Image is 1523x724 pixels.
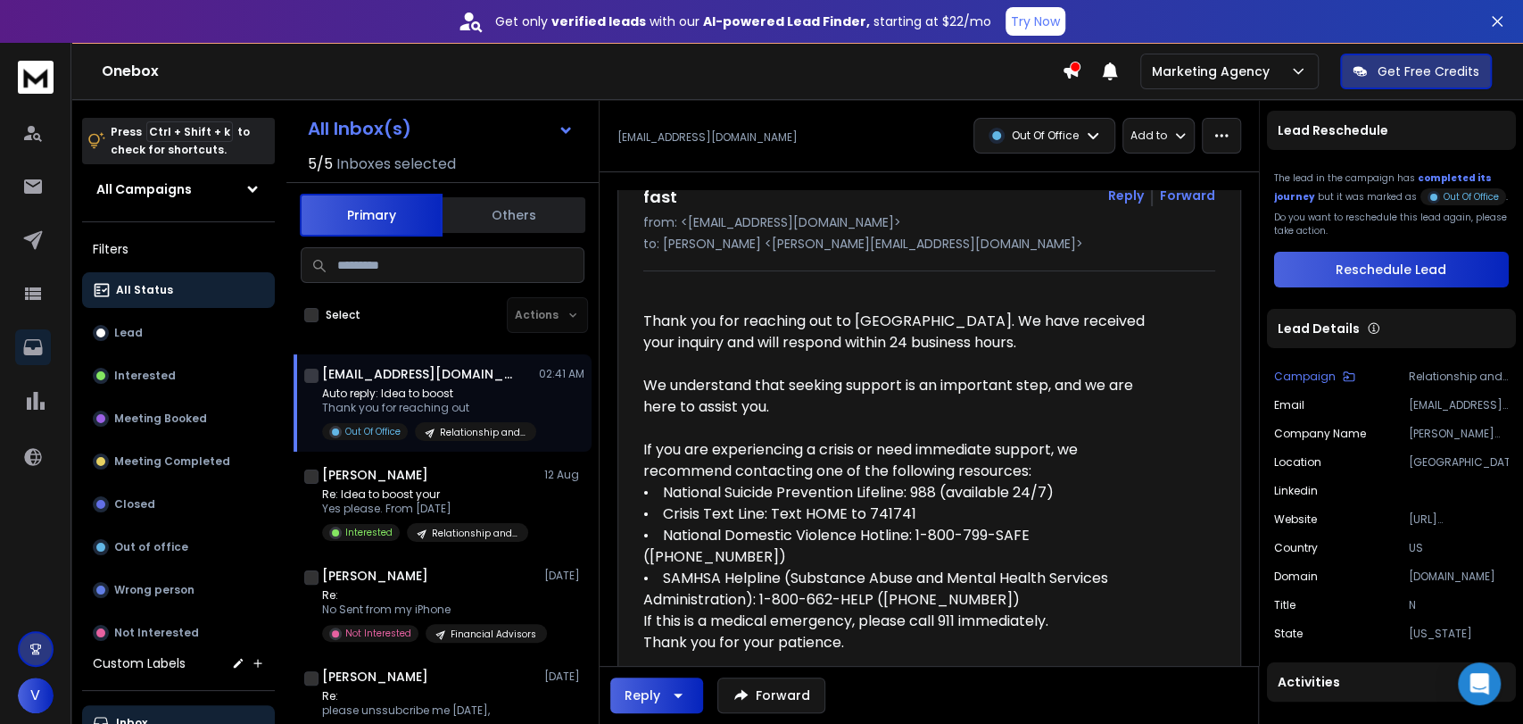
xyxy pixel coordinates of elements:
p: Relationship and marriage [432,527,517,540]
p: All Status [116,283,173,297]
p: Auto reply: Idea to boost [322,387,536,401]
p: Wrong person [114,583,195,597]
div: Open Intercom Messenger [1458,662,1501,705]
p: linkedin [1274,484,1318,498]
p: Get only with our starting at $22/mo [495,12,991,30]
p: website [1274,512,1317,527]
p: Try Now [1011,12,1060,30]
p: Press to check for shortcuts. [111,123,250,159]
p: Thank you for reaching out [322,401,536,415]
p: Interested [345,526,393,539]
h1: All Campaigns [96,180,192,198]
h1: [EMAIL_ADDRESS][DOMAIN_NAME] [322,365,518,383]
p: Re: Idea to boost your [322,487,528,502]
button: Reschedule Lead [1274,252,1509,287]
button: V [18,678,54,713]
p: [US_STATE] [1409,627,1509,641]
button: All Inbox(s) [294,111,588,146]
h1: [PERSON_NAME] [322,567,428,585]
button: Others [443,196,585,235]
div: Forward [1160,187,1215,204]
img: logo [18,61,54,94]
button: Reply [610,678,703,713]
strong: AI-powered Lead Finder, [703,12,870,30]
button: Get Free Credits [1340,54,1492,89]
p: Not Interested [345,627,411,640]
p: [PERSON_NAME] Therapists [1409,427,1509,441]
h3: Custom Labels [93,654,186,672]
button: All Status [82,272,275,308]
p: Lead Details [1278,320,1360,337]
button: Wrong person [82,572,275,608]
p: Company Name [1274,427,1366,441]
p: US [1409,541,1509,555]
div: Activities [1267,662,1516,702]
p: [URL][DOMAIN_NAME] [1409,512,1509,527]
p: Country [1274,541,1318,555]
button: Primary [300,194,443,237]
button: Interested [82,358,275,394]
p: from: <[EMAIL_ADDRESS][DOMAIN_NAME]> [643,213,1215,231]
p: State [1274,627,1303,641]
p: 02:41 AM [539,367,584,381]
h3: Inboxes selected [336,154,456,175]
h1: [PERSON_NAME] [322,466,428,484]
p: Re: [322,588,536,603]
button: Closed [82,487,275,522]
button: Not Interested [82,615,275,651]
h1: All Inbox(s) [308,120,411,137]
button: Forward [717,678,825,713]
p: Campaign [1274,370,1336,384]
p: [DATE] [544,670,584,684]
p: Not Interested [114,626,199,640]
button: Lead [82,315,275,351]
button: Try Now [1006,7,1065,36]
p: Out of office [114,540,188,554]
p: [DOMAIN_NAME] [1409,570,1509,584]
p: Meeting Completed [114,454,230,469]
p: location [1274,455,1321,470]
p: Re: [322,689,536,703]
button: All Campaigns [82,171,275,207]
button: Reply [1108,187,1144,204]
p: Closed [114,497,155,512]
p: No Sent from my iPhone [322,603,536,617]
div: Reply [625,687,660,704]
p: Do you want to reschedule this lead again, please take action. [1274,211,1509,237]
p: N [1409,598,1509,612]
h1: Onebox [102,61,1062,82]
p: Add to [1130,129,1167,143]
button: Meeting Booked [82,401,275,437]
p: Lead [114,326,143,340]
span: 5 / 5 [308,154,333,175]
button: Campaign [1274,370,1355,384]
p: Email [1274,398,1304,412]
p: Out Of Office [1012,129,1079,143]
span: Ctrl + Shift + k [146,121,233,142]
p: [EMAIL_ADDRESS][DOMAIN_NAME] [1409,398,1509,412]
p: Meeting Booked [114,412,207,426]
label: Select [326,308,360,322]
p: Out Of Office [345,425,401,438]
button: Out of office [82,529,275,565]
p: please unssubcribe me [DATE], [322,703,536,718]
p: to: [PERSON_NAME] <[PERSON_NAME][EMAIL_ADDRESS][DOMAIN_NAME]> [643,235,1215,253]
p: [DATE] [544,569,584,583]
p: title [1274,598,1295,612]
p: Get Free Credits [1378,62,1479,80]
p: Out Of Office [1444,190,1499,204]
p: Relationship and marriage [440,426,526,439]
h1: [PERSON_NAME] [322,668,428,686]
strong: verified leads [551,12,646,30]
p: Yes please. From [DATE] [322,502,528,516]
p: 12 Aug [544,468,584,482]
p: Lead Reschedule [1278,121,1388,139]
button: Meeting Completed [82,444,275,479]
p: Relationship and marriage [1409,370,1509,384]
p: Marketing Agency [1152,62,1277,80]
p: [EMAIL_ADDRESS][DOMAIN_NAME] [617,130,798,145]
h3: Filters [82,237,275,262]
